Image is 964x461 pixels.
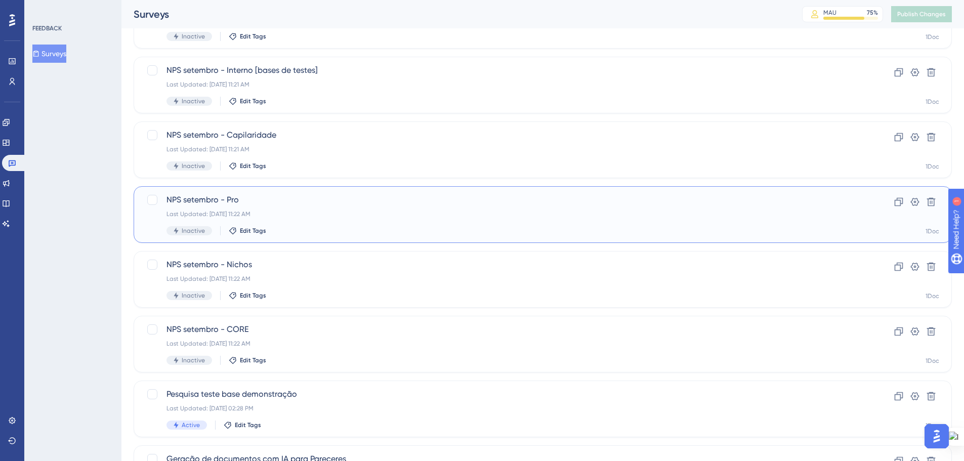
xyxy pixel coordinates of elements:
[166,323,838,336] span: NPS setembro - CORE
[166,64,838,76] span: NPS setembro - Interno [bases de testes]
[24,3,63,15] span: Need Help?
[182,356,205,364] span: Inactive
[240,356,266,364] span: Edit Tags
[182,97,205,105] span: Inactive
[926,227,939,235] div: 1Doc
[224,421,261,429] button: Edit Tags
[166,194,838,206] span: NPS setembro - Pro
[229,356,266,364] button: Edit Tags
[134,7,777,21] div: Surveys
[166,275,838,283] div: Last Updated: [DATE] 11:22 AM
[240,32,266,40] span: Edit Tags
[891,6,952,22] button: Publish Changes
[166,80,838,89] div: Last Updated: [DATE] 11:21 AM
[182,162,205,170] span: Inactive
[897,10,946,18] span: Publish Changes
[240,227,266,235] span: Edit Tags
[926,162,939,171] div: 1Doc
[182,227,205,235] span: Inactive
[166,210,838,218] div: Last Updated: [DATE] 11:22 AM
[926,292,939,300] div: 1Doc
[182,291,205,300] span: Inactive
[32,24,62,32] div: FEEDBACK
[166,145,838,153] div: Last Updated: [DATE] 11:21 AM
[926,33,939,41] div: 1Doc
[166,259,838,271] span: NPS setembro - Nichos
[229,291,266,300] button: Edit Tags
[166,404,838,412] div: Last Updated: [DATE] 02:28 PM
[166,340,838,348] div: Last Updated: [DATE] 11:22 AM
[229,162,266,170] button: Edit Tags
[182,421,200,429] span: Active
[70,5,73,13] div: 1
[240,97,266,105] span: Edit Tags
[182,32,205,40] span: Inactive
[867,9,878,17] div: 75 %
[926,98,939,106] div: 1Doc
[229,227,266,235] button: Edit Tags
[166,129,838,141] span: NPS setembro - Capilaridade
[926,422,939,430] div: 1Doc
[823,9,836,17] div: MAU
[235,421,261,429] span: Edit Tags
[240,291,266,300] span: Edit Tags
[229,32,266,40] button: Edit Tags
[240,162,266,170] span: Edit Tags
[229,97,266,105] button: Edit Tags
[166,388,838,400] span: Pesquisa teste base demonstração
[926,357,939,365] div: 1Doc
[921,421,952,451] iframe: UserGuiding AI Assistant Launcher
[32,45,66,63] button: Surveys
